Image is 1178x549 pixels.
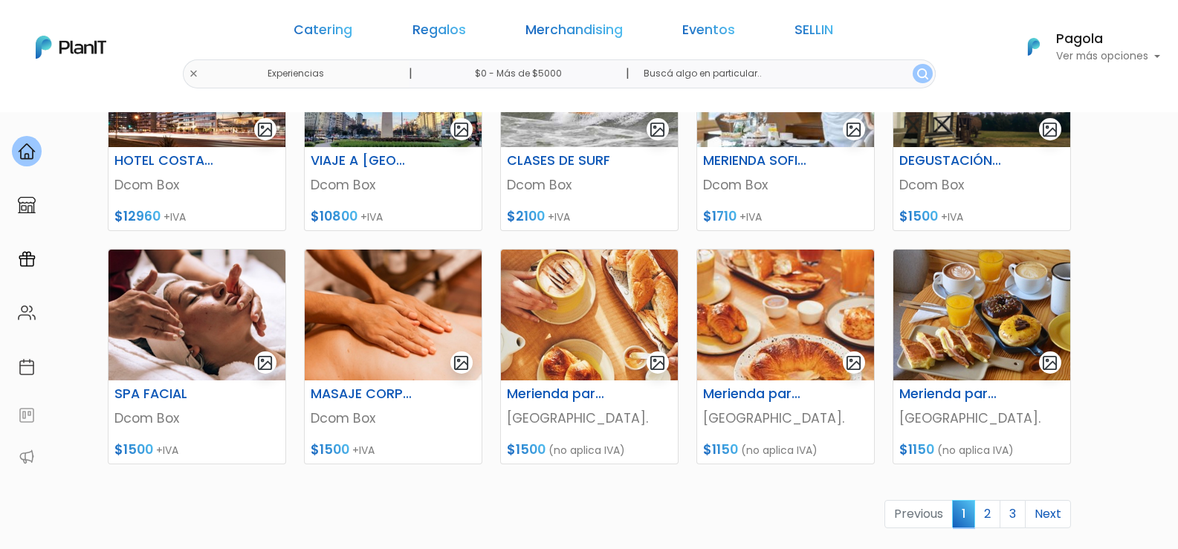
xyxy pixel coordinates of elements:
[507,441,546,458] span: $1500
[39,104,262,198] div: PLAN IT Ya probaste PlanitGO? Vas a poder automatizarlas acciones de todo el año. Escribinos para...
[899,175,1064,195] p: Dcom Box
[507,409,672,428] p: [GEOGRAPHIC_DATA].
[1025,500,1071,528] a: Next
[507,175,672,195] p: Dcom Box
[893,16,1071,231] a: gallery-light DEGUSTACIÓN BODEGA Dcom Box $1500 +IVA
[498,153,620,169] h6: CLASES DE SURF
[500,16,679,231] a: gallery-light CLASES DE SURF Dcom Box $2100 +IVA
[548,443,625,458] span: (no aplica IVA)
[304,249,482,464] a: gallery-light MASAJE CORPORAL Dcom Box $1500 +IVA
[311,207,357,225] span: $10800
[120,89,149,119] img: user_04fe99587a33b9844688ac17b531be2b.png
[39,89,262,119] div: J
[899,441,934,458] span: $1150
[525,24,623,42] a: Merchandising
[114,175,279,195] p: Dcom Box
[36,36,106,59] img: PlanIt Logo
[899,207,938,225] span: $1500
[632,59,936,88] input: Buscá algo en particular..
[696,16,875,231] a: gallery-light MERIENDA SOFITEL Dcom Box $1710 +IVA
[294,24,352,42] a: Catering
[740,209,762,224] span: +IVA
[412,24,466,42] a: Regalos
[1017,30,1050,63] img: PlanIt Logo
[845,121,862,138] img: gallery-light
[899,409,1064,428] p: [GEOGRAPHIC_DATA].
[109,250,285,380] img: thumb_2AAA59ED-4AB8-4286-ADA8-D238202BF1A2.jpeg
[682,24,735,42] a: Eventos
[256,121,274,138] img: gallery-light
[18,448,36,466] img: partners-52edf745621dab592f3b2c58e3bca9d71375a7ef29c3b500c9f145b62cc070d4.svg
[108,249,286,464] a: gallery-light SPA FACIAL Dcom Box $1500 +IVA
[703,207,737,225] span: $1710
[1041,354,1058,371] img: gallery-light
[106,386,227,402] h6: SPA FACIAL
[890,386,1012,402] h6: Merienda para 2
[18,250,36,268] img: campaigns-02234683943229c281be62815700db0a1741e53638e28bf9629b52c665b00959.svg
[1041,121,1058,138] img: gallery-light
[498,386,620,402] h6: Merienda para 2
[114,441,153,458] span: $1500
[703,175,868,195] p: Dcom Box
[974,500,1000,528] a: 2
[1056,51,1160,62] p: Ver más opciones
[114,207,161,225] span: $12960
[106,153,227,169] h6: HOTEL COSTANERO
[302,153,424,169] h6: VIAJE A [GEOGRAPHIC_DATA]
[302,386,424,402] h6: MASAJE CORPORAL
[694,386,816,402] h6: Merienda para 2 Dúo Dulce
[18,196,36,214] img: marketplace-4ceaa7011d94191e9ded77b95e3339b90024bf715f7c57f8cf31f2d8c509eaba.svg
[500,249,679,464] a: gallery-light Merienda para 2 [GEOGRAPHIC_DATA]. $1500 (no aplica IVA)
[108,16,286,231] a: gallery-light HOTEL COSTANERO Dcom Box $12960 +IVA
[230,113,253,135] i: keyboard_arrow_down
[507,207,545,225] span: $2100
[548,209,570,224] span: +IVA
[52,120,95,133] strong: PLAN IT
[626,65,630,82] p: |
[501,250,678,380] img: thumb_08DB2075-616A-44DA-8B26-3AE46993C98E.jpeg
[18,304,36,322] img: people-662611757002400ad9ed0e3c099ab2801c6687ba6c219adb57efc949bc21e19d.svg
[453,121,470,138] img: gallery-light
[917,68,928,79] img: search_button-432b6d5273f82d61273b3651a40e1bd1b912527efae98b1b7a1b2c0702e16a8d.svg
[311,175,476,195] p: Dcom Box
[409,65,412,82] p: |
[189,69,198,79] img: close-6986928ebcb1d6c9903e3b54e860dbc4d054630f23adef3a32610726dff6a82b.svg
[311,409,476,428] p: Dcom Box
[253,223,282,241] i: send
[649,354,666,371] img: gallery-light
[941,209,963,224] span: +IVA
[694,153,816,169] h6: MERIENDA SOFITEL
[845,354,862,371] img: gallery-light
[893,250,1070,380] img: thumb_1FD537C3-042E-40E4-AA1E-81BE6AC27B41.jpeg
[1000,500,1026,528] a: 3
[164,209,186,224] span: +IVA
[360,209,383,224] span: +IVA
[304,16,482,231] a: gallery-light VIAJE A [GEOGRAPHIC_DATA] Dcom Box $10800 +IVA
[227,223,253,241] i: insert_emoticon
[741,443,818,458] span: (no aplica IVA)
[18,358,36,376] img: calendar-87d922413cdce8b2cf7b7f5f62616a5cf9e4887200fb71536465627b3292af00.svg
[703,409,868,428] p: [GEOGRAPHIC_DATA].
[890,153,1012,169] h6: DEGUSTACIÓN BODEGA
[52,137,248,186] p: Ya probaste PlanitGO? Vas a poder automatizarlas acciones de todo el año. Escribinos para saber más!
[703,441,738,458] span: $1150
[77,226,227,241] span: ¡Escríbenos!
[156,443,178,458] span: +IVA
[1056,33,1160,46] h6: Pagola
[794,24,833,42] a: SELLIN
[256,354,274,371] img: gallery-light
[305,250,482,380] img: thumb_EEBA820B-9A13-4920-8781-964E5B39F6D7.jpeg
[453,354,470,371] img: gallery-light
[135,74,164,104] img: user_d58e13f531133c46cb30575f4d864daf.jpeg
[149,89,179,119] span: J
[649,121,666,138] img: gallery-light
[952,500,975,527] span: 1
[696,249,875,464] a: gallery-light Merienda para 2 Dúo Dulce [GEOGRAPHIC_DATA]. $1150 (no aplica IVA)
[114,409,279,428] p: Dcom Box
[311,441,349,458] span: $1500
[937,443,1014,458] span: (no aplica IVA)
[1009,27,1160,66] button: PlanIt Logo Pagola Ver más opciones
[352,443,375,458] span: +IVA
[697,250,874,380] img: thumb_WhatsApp_Image_2024-05-14_at_10.28.08.jpeg
[893,249,1071,464] a: gallery-light Merienda para 2 [GEOGRAPHIC_DATA]. $1150 (no aplica IVA)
